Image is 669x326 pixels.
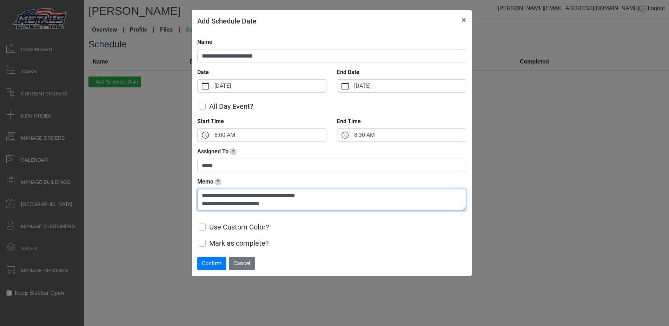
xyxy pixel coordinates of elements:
[197,39,212,45] strong: Name
[230,148,237,155] span: Track who this date is assigned to this date - delviery driver, install crew, etc
[214,178,221,185] span: Notes or Instructions for date - ex. 'Date was rescheduled by vendor'
[209,222,269,232] label: Use Custom Color?
[197,16,257,26] h5: Add Schedule Date
[342,82,349,89] svg: calendar
[337,129,353,141] button: clock
[197,178,213,185] strong: Memo
[202,132,209,139] svg: clock
[209,101,253,112] label: All Day Event?
[353,80,466,92] label: [DATE]
[197,69,209,75] strong: Date
[337,80,353,92] button: calendar
[456,10,472,30] button: Close
[197,118,224,125] strong: Start Time
[213,129,326,141] label: 8:00 AM
[342,132,349,139] svg: clock
[353,129,466,141] label: 8:30 AM
[337,118,361,125] strong: End Time
[229,257,255,270] button: Cancel
[197,257,226,270] button: Confirm
[337,69,359,75] strong: End Date
[202,82,209,89] svg: calendar
[198,129,213,141] button: clock
[213,80,326,92] label: [DATE]
[197,148,228,155] strong: Assigned To
[198,80,213,92] button: calendar
[209,238,269,248] label: Mark as complete?
[202,260,221,267] span: Confirm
